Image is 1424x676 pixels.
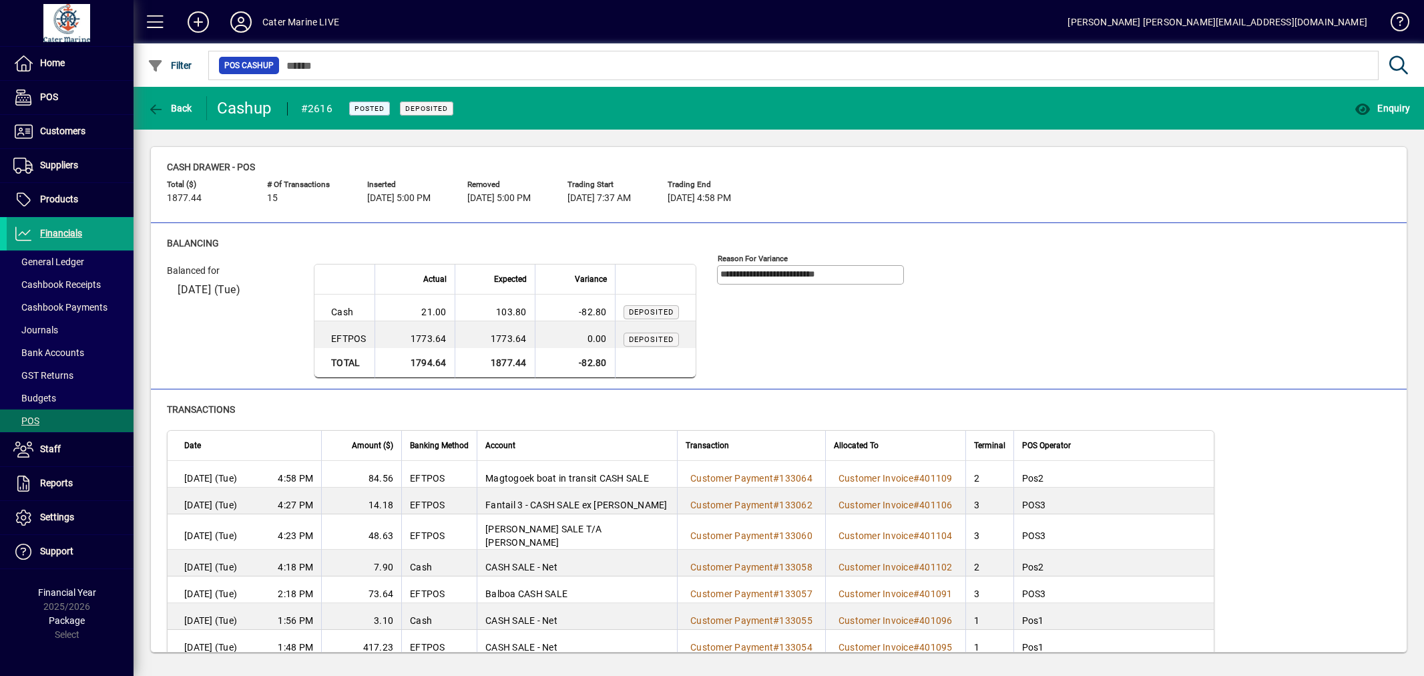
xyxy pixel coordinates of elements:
span: # [913,530,919,541]
span: Variance [575,272,607,287]
span: Customer Payment [690,615,773,626]
td: 2 [965,550,1013,576]
td: Cash [314,295,375,321]
td: CASH SALE - Net [477,603,677,630]
span: Banking Method [410,438,469,453]
span: Customer Payment [690,562,773,572]
span: 4:27 PM [278,498,313,512]
td: POS3 [1013,514,1214,550]
td: 2 [965,461,1013,488]
a: Budgets [7,387,134,409]
td: 21.00 [375,295,455,321]
span: Transactions [167,404,235,415]
td: 3.10 [321,603,401,630]
td: 3 [965,514,1013,550]
span: # [773,530,779,541]
a: Home [7,47,134,80]
span: [DATE] 5:00 PM [367,193,431,204]
td: Cash [401,603,477,630]
a: Customers [7,115,134,148]
a: Products [7,183,134,216]
span: 401106 [919,500,953,510]
span: 401104 [919,530,953,541]
span: Customer Payment [690,530,773,541]
span: Deposited [405,104,448,113]
button: Profile [220,10,262,34]
span: Account [485,438,515,453]
td: Cash [401,550,477,576]
span: POS Cashup [224,59,274,72]
span: Removed [467,180,547,189]
span: Posted [354,104,385,113]
span: Terminal [974,438,1005,453]
td: CASH SALE - Net [477,630,677,657]
button: Enquiry [1351,96,1413,120]
td: Pos2 [1013,550,1214,576]
span: Customer Invoice [839,588,913,599]
a: Support [7,535,134,568]
span: 1:56 PM [278,614,313,627]
span: # [913,615,919,626]
a: Knowledge Base [1381,3,1407,46]
span: # [773,642,779,653]
td: 103.80 [455,295,535,321]
span: [DATE] (Tue) [184,614,237,627]
span: POS Operator [1022,438,1071,453]
td: 48.63 [321,514,401,550]
span: Actual [423,272,447,287]
span: [DATE] (Tue) [184,472,237,485]
a: Cashbook Payments [7,296,134,319]
span: # [913,500,919,510]
span: Inserted [367,180,447,189]
span: Allocated To [834,438,879,453]
span: Customer Invoice [839,530,913,541]
span: # [913,642,919,653]
span: 133060 [779,530,812,541]
a: Customer Invoice#401096 [834,613,957,628]
span: [DATE] 4:58 PM [668,193,731,204]
span: Support [40,546,73,556]
span: Back [148,103,192,114]
span: [DATE] (Tue) [184,560,237,574]
span: 133064 [779,473,812,484]
a: Journals [7,319,134,341]
td: EFTPOS [314,321,375,348]
a: Customer Invoice#401104 [834,528,957,543]
td: 3 [965,488,1013,514]
span: 133054 [779,642,812,653]
a: General Ledger [7,250,134,273]
mat-label: Reason for variance [718,254,788,263]
span: POS [40,92,58,102]
span: [DATE] (Tue) [184,641,237,654]
a: Customer Payment#133057 [686,586,817,601]
span: # [773,562,779,572]
span: Trading start [567,180,648,189]
a: Customer Invoice#401095 [834,640,957,655]
span: 4:58 PM [278,472,313,485]
button: Add [177,10,220,34]
span: # [773,615,779,626]
a: Customer Invoice#401106 [834,498,957,512]
td: 1 [965,603,1013,630]
span: Customers [40,126,85,136]
a: Staff [7,433,134,466]
td: 1877.44 [455,348,535,378]
td: EFTPOS [401,514,477,550]
a: Customer Payment#133058 [686,560,817,574]
span: # of Transactions [267,180,347,189]
td: 1773.64 [375,321,455,348]
a: POS [7,409,134,432]
span: Transaction [686,438,729,453]
div: [PERSON_NAME] [PERSON_NAME][EMAIL_ADDRESS][DOMAIN_NAME] [1067,11,1367,33]
span: 133062 [779,500,812,510]
span: Suppliers [40,160,78,170]
td: EFTPOS [401,576,477,603]
td: Pos1 [1013,630,1214,657]
span: [DATE] (Tue) [184,529,237,542]
span: [DATE] (Tue) [184,587,237,601]
a: Settings [7,501,134,534]
span: Package [49,615,85,626]
td: POS3 [1013,576,1214,603]
span: 401109 [919,473,953,484]
span: Budgets [13,393,56,403]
